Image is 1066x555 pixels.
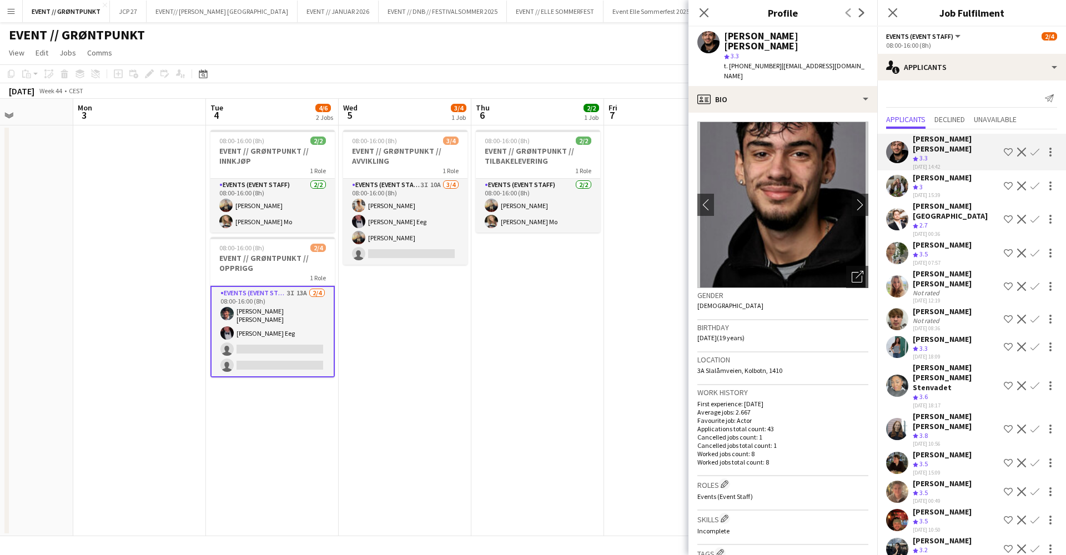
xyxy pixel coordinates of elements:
h3: Birthday [697,322,868,332]
span: 2/2 [310,137,326,145]
span: Applicants [886,115,926,123]
span: 4 [209,109,223,122]
h3: Profile [688,6,877,20]
h3: EVENT // GRØNTPUNKT // INNKJØP [210,146,335,166]
div: [PERSON_NAME] [PERSON_NAME] [913,134,999,154]
span: 3A Slalåmveien, Kolbotn, 1410 [697,366,782,375]
button: EVENT// [PERSON_NAME] [GEOGRAPHIC_DATA] [147,1,298,22]
div: 1 Job [584,113,599,122]
button: Event Elle Sommerfest 2025 [604,1,699,22]
a: Comms [83,46,117,60]
span: 2/2 [584,104,599,112]
button: JCP 27 [110,1,147,22]
span: 3 [919,183,923,191]
div: [DATE] 14:42 [913,163,999,170]
span: 5 [341,109,358,122]
p: Average jobs: 2.667 [697,408,868,416]
div: [PERSON_NAME] [PERSON_NAME] [913,411,999,431]
span: 2/4 [310,244,326,252]
span: 08:00-16:00 (8h) [352,137,397,145]
div: Open photos pop-in [846,266,868,288]
img: Crew avatar or photo [697,122,868,288]
span: 2.7 [919,221,928,229]
div: [PERSON_NAME] [913,306,972,316]
div: [DATE] 00:36 [913,230,999,238]
div: [DATE] 15:39 [913,191,972,199]
span: Jobs [59,48,76,58]
app-card-role: Events (Event Staff)2/208:00-16:00 (8h)[PERSON_NAME][PERSON_NAME] Mo [210,179,335,233]
p: Worked jobs total count: 8 [697,458,868,466]
span: 3.3 [731,52,739,60]
span: 3.3 [919,344,928,352]
span: 08:00-16:00 (8h) [485,137,530,145]
div: [PERSON_NAME] [913,240,972,250]
span: [DEMOGRAPHIC_DATA] [697,301,763,310]
span: 2/4 [1042,32,1057,41]
h1: EVENT // GRØNTPUNKT [9,27,145,43]
div: [PERSON_NAME] [913,536,972,546]
h3: EVENT // GRØNTPUNKT // OPPRIGG [210,253,335,273]
div: [DATE] 00:49 [913,497,972,504]
h3: Job Fulfilment [877,6,1066,20]
div: [DATE] 12:19 [913,297,999,304]
h3: Gender [697,290,868,300]
app-card-role: Events (Event Staff)3I10A3/408:00-16:00 (8h)[PERSON_NAME][PERSON_NAME] Eeg[PERSON_NAME] [343,179,467,265]
div: Bio [688,86,877,113]
div: [PERSON_NAME][GEOGRAPHIC_DATA] [913,201,999,221]
div: [DATE] 15:09 [913,469,972,476]
span: 3.5 [919,488,928,497]
app-card-role: Events (Event Staff)2/208:00-16:00 (8h)[PERSON_NAME][PERSON_NAME] Mo [476,179,600,233]
div: 08:00-16:00 (8h)2/2EVENT // GRØNTPUNKT // TILBAKELEVERING1 RoleEvents (Event Staff)2/208:00-16:00... [476,130,600,233]
span: 3.5 [919,460,928,468]
span: Unavailable [974,115,1017,123]
div: [PERSON_NAME] [PERSON_NAME] [724,31,868,51]
div: [DATE] 10:50 [913,526,972,533]
a: Edit [31,46,53,60]
span: 3/4 [443,137,459,145]
span: 6 [474,109,490,122]
a: View [4,46,29,60]
span: 4/6 [315,104,331,112]
div: [PERSON_NAME] [913,173,972,183]
div: 08:00-16:00 (8h) [886,41,1057,49]
span: Tue [210,103,223,113]
span: 1 Role [575,167,591,175]
button: EVENT // ELLE SOMMERFEST [507,1,604,22]
p: Favourite job: Actor [697,416,868,425]
span: Events (Event Staff) [697,492,753,501]
span: Thu [476,103,490,113]
span: Comms [87,48,112,58]
span: 1 Role [443,167,459,175]
span: t. [PHONE_NUMBER] [724,62,782,70]
span: 3.5 [919,517,928,525]
div: [PERSON_NAME] [PERSON_NAME] Stenvadet [913,362,999,392]
div: 2 Jobs [316,113,333,122]
div: Applicants [877,54,1066,80]
p: First experience: [DATE] [697,400,868,408]
span: | [EMAIL_ADDRESS][DOMAIN_NAME] [724,62,864,80]
div: 08:00-16:00 (8h)2/4EVENT // GRØNTPUNKT // OPPRIGG1 RoleEvents (Event Staff)3I13A2/408:00-16:00 (8... [210,237,335,377]
span: 3 [76,109,92,122]
span: Fri [609,103,617,113]
app-job-card: 08:00-16:00 (8h)3/4EVENT // GRØNTPUNKT // AVVIKLING1 RoleEvents (Event Staff)3I10A3/408:00-16:00 ... [343,130,467,265]
div: [PERSON_NAME] [913,334,972,344]
button: EVENT // DNB // FESTIVALSOMMER 2025 [379,1,507,22]
h3: EVENT // GRØNTPUNKT // AVVIKLING [343,146,467,166]
div: [PERSON_NAME] [913,450,972,460]
div: [DATE] 07:57 [913,259,972,266]
div: [DATE] 10:56 [913,440,999,447]
div: [PERSON_NAME] [PERSON_NAME] [913,269,999,289]
span: 3.8 [919,431,928,440]
span: Wed [343,103,358,113]
span: Mon [78,103,92,113]
div: 08:00-16:00 (8h)2/2EVENT // GRØNTPUNKT // INNKJØP1 RoleEvents (Event Staff)2/208:00-16:00 (8h)[PE... [210,130,335,233]
p: Incomplete [697,527,868,535]
h3: Location [697,355,868,365]
span: 08:00-16:00 (8h) [219,244,264,252]
div: [DATE] [9,85,34,97]
p: Cancelled jobs count: 1 [697,433,868,441]
span: Events (Event Staff) [886,32,953,41]
h3: Roles [697,478,868,490]
h3: EVENT // GRØNTPUNKT // TILBAKELEVERING [476,146,600,166]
